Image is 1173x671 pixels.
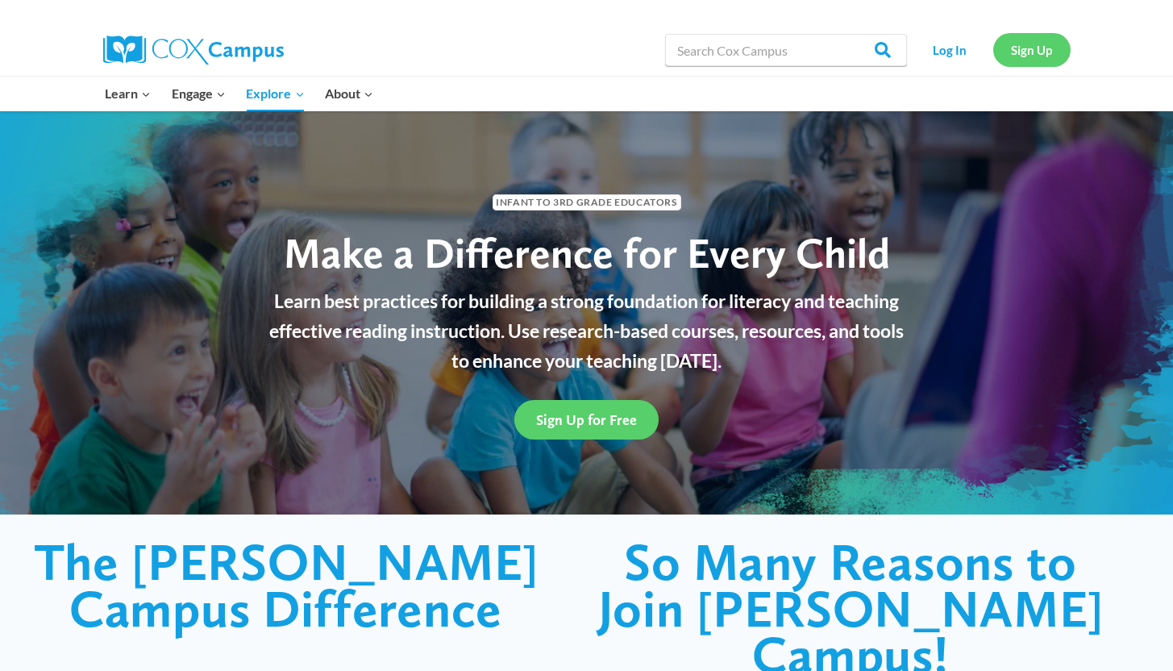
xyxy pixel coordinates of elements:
button: Child menu of Learn [95,77,162,110]
img: Cox Campus [103,35,284,65]
button: Child menu of Engage [161,77,236,110]
button: Child menu of About [314,77,384,110]
input: Search Cox Campus [665,34,907,66]
span: Sign Up for Free [536,411,637,428]
button: Child menu of Explore [236,77,315,110]
p: Learn best practices for building a strong foundation for literacy and teaching effective reading... [260,286,913,375]
nav: Secondary Navigation [915,33,1071,66]
a: Sign Up [993,33,1071,66]
a: Log In [915,33,985,66]
span: Make a Difference for Every Child [284,227,890,278]
span: Infant to 3rd Grade Educators [493,194,681,210]
nav: Primary Navigation [95,77,384,110]
span: The [PERSON_NAME] Campus Difference [34,531,539,640]
a: Sign Up for Free [514,400,659,440]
